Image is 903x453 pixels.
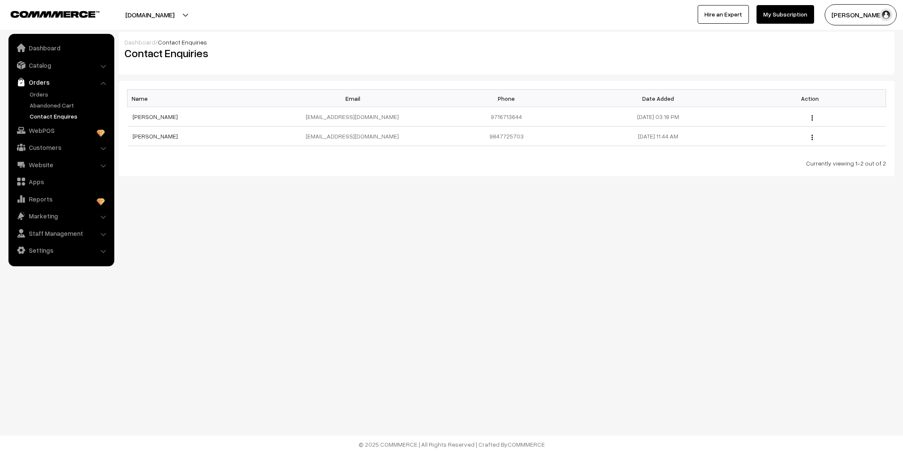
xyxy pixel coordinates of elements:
a: Hire an Expert [698,5,749,24]
a: Apps [11,174,111,189]
img: Menu [812,135,813,140]
th: Date Added [583,90,734,107]
td: [EMAIL_ADDRESS][DOMAIN_NAME] [279,127,431,146]
a: Contact Enquires [28,112,111,121]
a: Staff Management [11,226,111,241]
a: Dashboard [11,40,111,55]
th: Name [127,90,279,107]
a: WebPOS [11,123,111,138]
img: user [880,8,892,21]
a: Orders [28,90,111,99]
td: 9716713644 [431,107,582,127]
button: [DOMAIN_NAME] [96,4,204,25]
div: / [124,38,889,47]
img: Menu [812,115,813,121]
a: Website [11,157,111,172]
a: Customers [11,140,111,155]
a: [PERSON_NAME] [133,113,178,120]
h2: Contact Enquiries [124,47,500,60]
a: My Subscription [757,5,814,24]
a: COMMMERCE [508,441,545,448]
th: Email [279,90,431,107]
a: Settings [11,243,111,258]
a: COMMMERCE [11,8,85,19]
span: Contact Enquiries [158,39,207,46]
a: Dashboard [124,39,155,46]
a: Marketing [11,208,111,224]
th: Phone [431,90,582,107]
td: [DATE] 03:18 PM [583,107,734,127]
td: [DATE] 11:44 AM [583,127,734,146]
td: [EMAIL_ADDRESS][DOMAIN_NAME] [279,107,431,127]
a: Catalog [11,58,111,73]
a: Reports [11,191,111,207]
a: Abandoned Cart [28,101,111,110]
th: Action [734,90,886,107]
a: [PERSON_NAME] [133,133,178,140]
img: COMMMERCE [11,11,99,17]
a: Orders [11,75,111,90]
div: Currently viewing 1-2 out of 2 [127,159,886,168]
td: 9847725703 [431,127,582,146]
button: [PERSON_NAME] [825,4,897,25]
